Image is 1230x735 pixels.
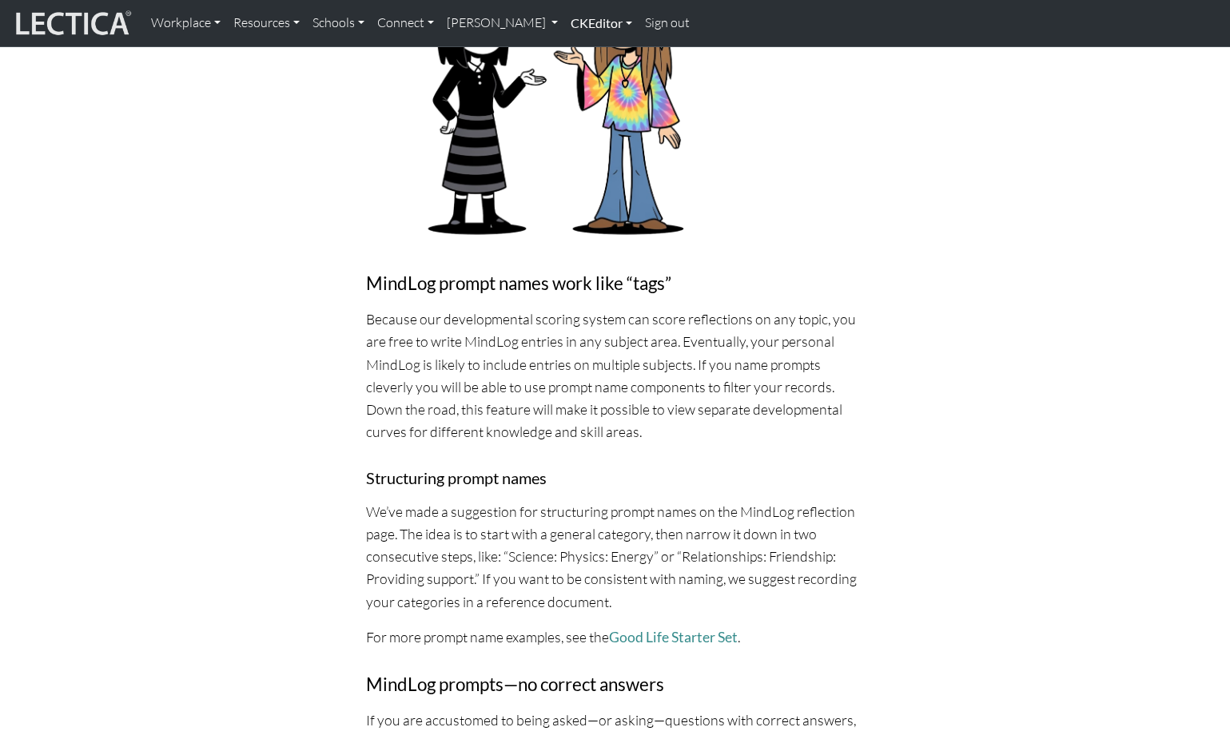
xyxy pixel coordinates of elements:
[366,308,865,443] p: Because our developmental scoring system can score reflections on any topic, you are free to writ...
[639,6,696,40] a: Sign out
[227,6,306,40] a: Resources
[366,626,865,649] p: For more prompt name examples, see the .
[366,674,865,696] h4: MindLog prompts—no correct answers
[366,468,865,487] h5: Structuring prompt names
[609,629,738,646] a: Good Life Starter Set
[564,6,639,40] a: CKEditor
[366,273,865,295] h4: MindLog prompt names work like “tags”
[371,6,440,40] a: Connect
[366,500,865,613] p: We’ve made a suggestion for structuring prompt names on the MindLog reflection page. The idea is ...
[306,6,371,40] a: Schools
[440,6,564,40] a: [PERSON_NAME]
[12,8,132,38] img: lecticalive
[145,6,227,40] a: Workplace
